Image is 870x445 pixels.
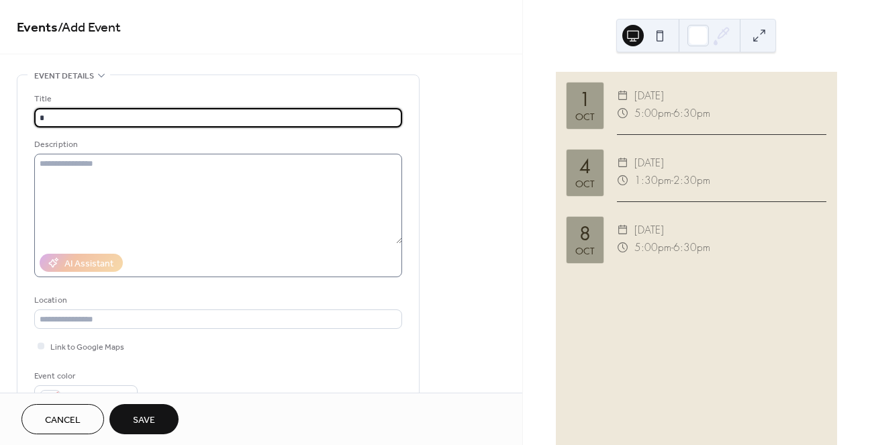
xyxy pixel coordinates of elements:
span: 6:30pm [673,105,710,122]
span: - [671,105,673,122]
span: 5:00pm [634,105,671,122]
button: Save [109,404,179,434]
span: Save [133,413,155,428]
div: Title [34,92,399,106]
div: ​ [617,154,629,172]
div: ​ [617,172,629,189]
span: / Add Event [58,15,121,41]
span: Cancel [45,413,81,428]
span: [DATE] [634,87,664,105]
div: Location [34,293,399,307]
div: ​ [617,87,629,105]
span: 6:30pm [673,239,710,256]
span: [DATE] [634,221,664,239]
span: 5:00pm [634,239,671,256]
div: ​ [617,239,629,256]
div: Event color [34,369,135,383]
div: 1 [579,91,591,109]
span: - [671,172,673,189]
a: Events [17,15,58,41]
span: 2:30pm [673,172,710,189]
span: - [671,239,673,256]
div: ​ [617,221,629,239]
span: 1:30pm [634,172,671,189]
div: Oct [575,112,594,121]
div: Oct [575,179,594,189]
div: Description [34,138,399,152]
span: [DATE] [634,154,664,172]
div: 4 [579,158,591,177]
span: Link to Google Maps [50,340,124,354]
div: Oct [575,246,594,256]
div: ​ [617,105,629,122]
span: Event details [34,69,94,83]
button: Cancel [21,404,104,434]
div: 8 [579,225,591,244]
